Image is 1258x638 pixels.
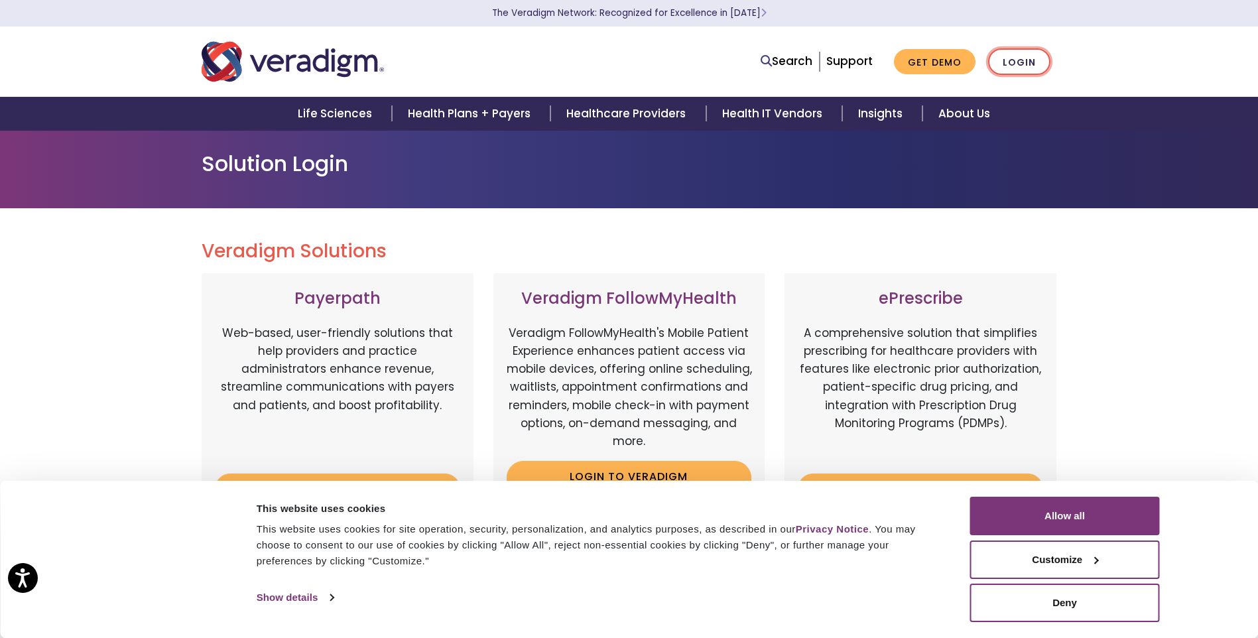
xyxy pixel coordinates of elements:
a: Support [826,53,873,69]
a: Search [761,52,812,70]
iframe: Drift Chat Widget [1003,542,1242,622]
a: Show details [257,588,334,607]
a: Login to Veradigm FollowMyHealth [507,461,752,504]
h2: Veradigm Solutions [202,240,1057,263]
a: Get Demo [894,49,975,75]
span: Learn More [761,7,767,19]
p: Veradigm FollowMyHealth's Mobile Patient Experience enhances patient access via mobile devices, o... [507,324,752,450]
a: Insights [842,97,922,131]
a: Life Sciences [282,97,392,131]
a: About Us [922,97,1006,131]
div: This website uses cookies [257,501,940,517]
h1: Solution Login [202,151,1057,176]
a: Healthcare Providers [550,97,706,131]
a: Health Plans + Payers [392,97,550,131]
h3: ePrescribe [798,289,1043,308]
p: A comprehensive solution that simplifies prescribing for healthcare providers with features like ... [798,324,1043,464]
a: Login [988,48,1050,76]
h3: Veradigm FollowMyHealth [507,289,752,308]
a: The Veradigm Network: Recognized for Excellence in [DATE]Learn More [492,7,767,19]
a: Login to Payerpath [215,474,460,504]
a: Login to ePrescribe [798,474,1043,504]
h3: Payerpath [215,289,460,308]
a: Privacy Notice [796,523,869,535]
a: Health IT Vendors [706,97,842,131]
button: Customize [970,541,1160,579]
button: Deny [970,584,1160,622]
div: This website uses cookies for site operation, security, personalization, and analytics purposes, ... [257,521,940,569]
button: Allow all [970,497,1160,535]
p: Web-based, user-friendly solutions that help providers and practice administrators enhance revenu... [215,324,460,464]
img: Veradigm logo [202,40,384,84]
